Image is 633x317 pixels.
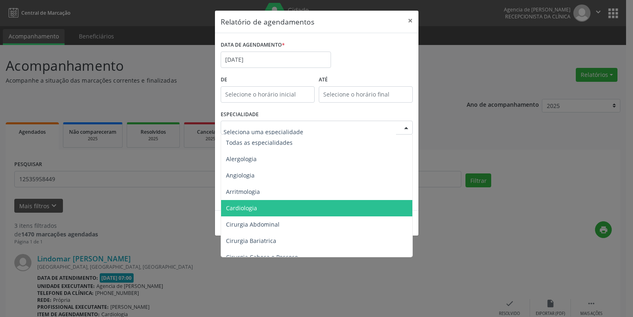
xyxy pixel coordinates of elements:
[226,171,255,179] span: Angiologia
[402,11,418,31] button: Close
[221,39,285,52] label: DATA DE AGENDAMENTO
[226,155,257,163] span: Alergologia
[221,86,315,103] input: Selecione o horário inicial
[221,52,331,68] input: Selecione uma data ou intervalo
[226,220,280,228] span: Cirurgia Abdominal
[226,139,293,146] span: Todas as especialidades
[226,204,257,212] span: Cardiologia
[319,74,413,86] label: ATÉ
[221,74,315,86] label: De
[221,16,314,27] h5: Relatório de agendamentos
[226,253,298,261] span: Cirurgia Cabeça e Pescoço
[226,188,260,196] span: Arritmologia
[226,237,276,245] span: Cirurgia Bariatrica
[224,124,396,140] input: Seleciona uma especialidade
[319,86,413,103] input: Selecione o horário final
[221,108,259,121] label: ESPECIALIDADE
